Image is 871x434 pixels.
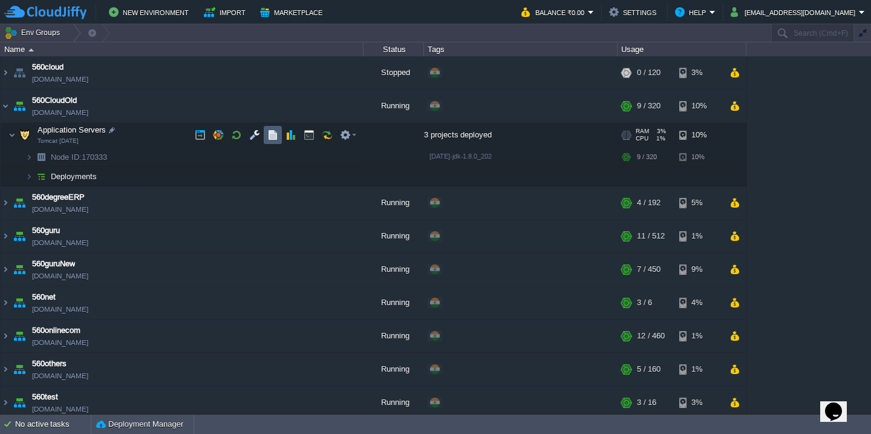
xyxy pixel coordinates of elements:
[637,320,665,352] div: 12 / 460
[38,137,79,145] span: Tomcat [DATE]
[731,5,859,19] button: [EMAIL_ADDRESS][DOMAIN_NAME]
[32,225,60,237] a: 560guru
[364,220,424,252] div: Running
[679,253,719,286] div: 9%
[204,5,249,19] button: Import
[32,94,77,107] a: 560CloudOld
[32,403,88,415] a: [DOMAIN_NAME]
[364,353,424,386] div: Running
[36,125,108,134] a: Application ServersTomcat [DATE]
[679,186,719,219] div: 5%
[637,186,661,219] div: 4 / 192
[28,48,34,51] img: AMDAwAAAACH5BAEAAAAALAAAAAABAAEAAAICRAEAOw==
[1,90,10,122] img: AMDAwAAAACH5BAEAAAAALAAAAAABAAEAAAICRAEAOw==
[15,415,91,434] div: No active tasks
[11,286,28,319] img: AMDAwAAAACH5BAEAAAAALAAAAAABAAEAAAICRAEAOw==
[637,148,657,166] div: 9 / 320
[33,167,50,186] img: AMDAwAAAACH5BAEAAAAALAAAAAABAAEAAAICRAEAOw==
[636,128,649,135] span: RAM
[32,191,85,203] a: 560degreeERP
[637,353,661,386] div: 5 / 160
[50,152,109,162] a: Node ID:170333
[364,42,423,56] div: Status
[364,253,424,286] div: Running
[11,320,28,352] img: AMDAwAAAACH5BAEAAAAALAAAAAABAAEAAAICRAEAOw==
[32,337,88,349] a: [DOMAIN_NAME]
[425,42,617,56] div: Tags
[636,135,648,142] span: CPU
[96,418,183,430] button: Deployment Manager
[679,220,719,252] div: 1%
[32,291,56,303] a: 560net
[36,125,108,135] span: Application Servers
[654,128,666,135] span: 3%
[637,90,661,122] div: 9 / 320
[653,135,665,142] span: 1%
[637,253,661,286] div: 7 / 450
[364,386,424,419] div: Running
[679,320,719,352] div: 1%
[11,353,28,386] img: AMDAwAAAACH5BAEAAAAALAAAAAABAAEAAAICRAEAOw==
[424,123,618,147] div: 3 projects deployed
[679,123,719,147] div: 10%
[1,386,10,419] img: AMDAwAAAACH5BAEAAAAALAAAAAABAAEAAAICRAEAOw==
[637,56,661,89] div: 0 / 120
[1,186,10,219] img: AMDAwAAAACH5BAEAAAAALAAAAAABAAEAAAICRAEAOw==
[637,286,652,319] div: 3 / 6
[1,253,10,286] img: AMDAwAAAACH5BAEAAAAALAAAAAABAAEAAAICRAEAOw==
[109,5,192,19] button: New Environment
[637,386,656,419] div: 3 / 16
[25,167,33,186] img: AMDAwAAAACH5BAEAAAAALAAAAAABAAEAAAICRAEAOw==
[679,90,719,122] div: 10%
[32,324,80,337] a: 560onlinecom
[32,73,88,85] a: [DOMAIN_NAME]
[32,237,88,249] a: [DOMAIN_NAME]
[32,391,58,403] span: 560test
[4,24,64,41] button: Env Groups
[820,386,859,422] iframe: chat widget
[1,320,10,352] img: AMDAwAAAACH5BAEAAAAALAAAAAABAAEAAAICRAEAOw==
[364,286,424,319] div: Running
[11,386,28,419] img: AMDAwAAAACH5BAEAAAAALAAAAAABAAEAAAICRAEAOw==
[4,5,86,20] img: CloudJiffy
[11,220,28,252] img: AMDAwAAAACH5BAEAAAAALAAAAAABAAEAAAICRAEAOw==
[11,253,28,286] img: AMDAwAAAACH5BAEAAAAALAAAAAABAAEAAAICRAEAOw==
[429,153,492,160] span: [DATE]-jdk-1.8.0_202
[364,186,424,219] div: Running
[32,61,64,73] a: 560cloud
[50,152,109,162] span: 170333
[32,203,88,215] a: [DOMAIN_NAME]
[11,56,28,89] img: AMDAwAAAACH5BAEAAAAALAAAAAABAAEAAAICRAEAOw==
[25,148,33,166] img: AMDAwAAAACH5BAEAAAAALAAAAAABAAEAAAICRAEAOw==
[364,320,424,352] div: Running
[679,56,719,89] div: 3%
[364,90,424,122] div: Running
[32,270,88,282] a: [DOMAIN_NAME]
[1,353,10,386] img: AMDAwAAAACH5BAEAAAAALAAAAAABAAEAAAICRAEAOw==
[11,90,28,122] img: AMDAwAAAACH5BAEAAAAALAAAAAABAAEAAAICRAEAOw==
[637,220,665,252] div: 11 / 512
[679,148,719,166] div: 10%
[1,220,10,252] img: AMDAwAAAACH5BAEAAAAALAAAAAABAAEAAAICRAEAOw==
[1,286,10,319] img: AMDAwAAAACH5BAEAAAAALAAAAAABAAEAAAICRAEAOw==
[33,148,50,166] img: AMDAwAAAACH5BAEAAAAALAAAAAABAAEAAAICRAEAOw==
[32,358,67,370] a: 560others
[1,42,363,56] div: Name
[679,286,719,319] div: 4%
[679,353,719,386] div: 1%
[521,5,588,19] button: Balance ₹0.00
[32,303,88,315] a: [DOMAIN_NAME]
[8,123,16,147] img: AMDAwAAAACH5BAEAAAAALAAAAAABAAEAAAICRAEAOw==
[364,56,424,89] div: Stopped
[11,186,28,219] img: AMDAwAAAACH5BAEAAAAALAAAAAABAAEAAAICRAEAOw==
[16,123,33,147] img: AMDAwAAAACH5BAEAAAAALAAAAAABAAEAAAICRAEAOw==
[32,370,88,382] a: [DOMAIN_NAME]
[618,42,746,56] div: Usage
[50,171,99,182] a: Deployments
